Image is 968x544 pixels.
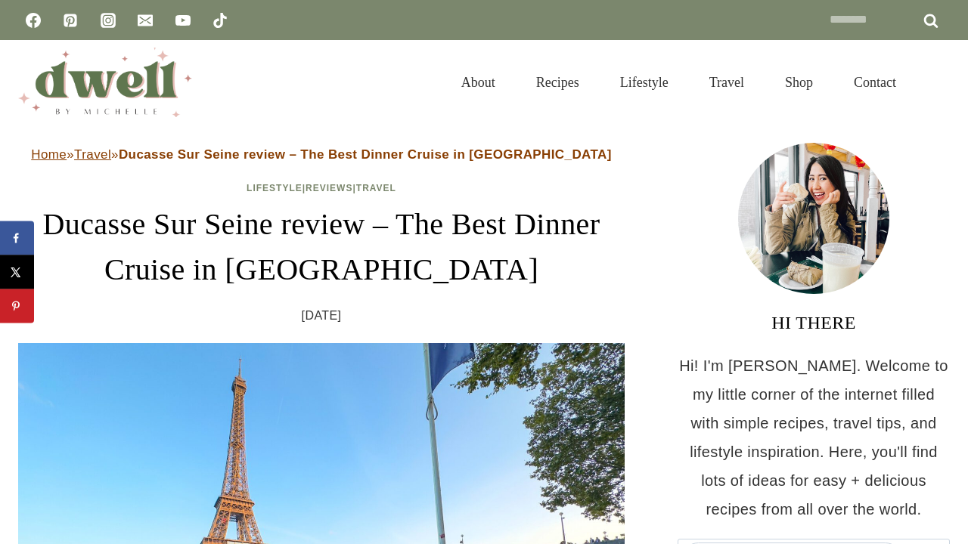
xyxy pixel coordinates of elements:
[31,147,612,162] span: » »
[516,56,600,109] a: Recipes
[765,56,833,109] a: Shop
[441,56,516,109] a: About
[441,56,917,109] nav: Primary Navigation
[18,48,192,117] img: DWELL by michelle
[74,147,111,162] a: Travel
[833,56,917,109] a: Contact
[356,183,396,193] a: Travel
[306,183,352,193] a: Reviews
[302,304,342,327] time: [DATE]
[678,309,950,336] h3: HI THERE
[168,5,198,36] a: YouTube
[600,56,689,109] a: Lifestyle
[31,147,67,162] a: Home
[55,5,85,36] a: Pinterest
[678,351,950,524] p: Hi! I'm [PERSON_NAME]. Welcome to my little corner of the internet filled with simple recipes, tr...
[18,202,625,292] h1: Ducasse Sur Seine review – The Best Dinner Cruise in [GEOGRAPHIC_DATA]
[130,5,160,36] a: Email
[247,183,302,193] a: Lifestyle
[119,147,612,162] strong: Ducasse Sur Seine review – The Best Dinner Cruise in [GEOGRAPHIC_DATA]
[93,5,123,36] a: Instagram
[924,70,950,95] button: View Search Form
[247,183,396,193] span: | |
[18,5,48,36] a: Facebook
[205,5,235,36] a: TikTok
[689,56,765,109] a: Travel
